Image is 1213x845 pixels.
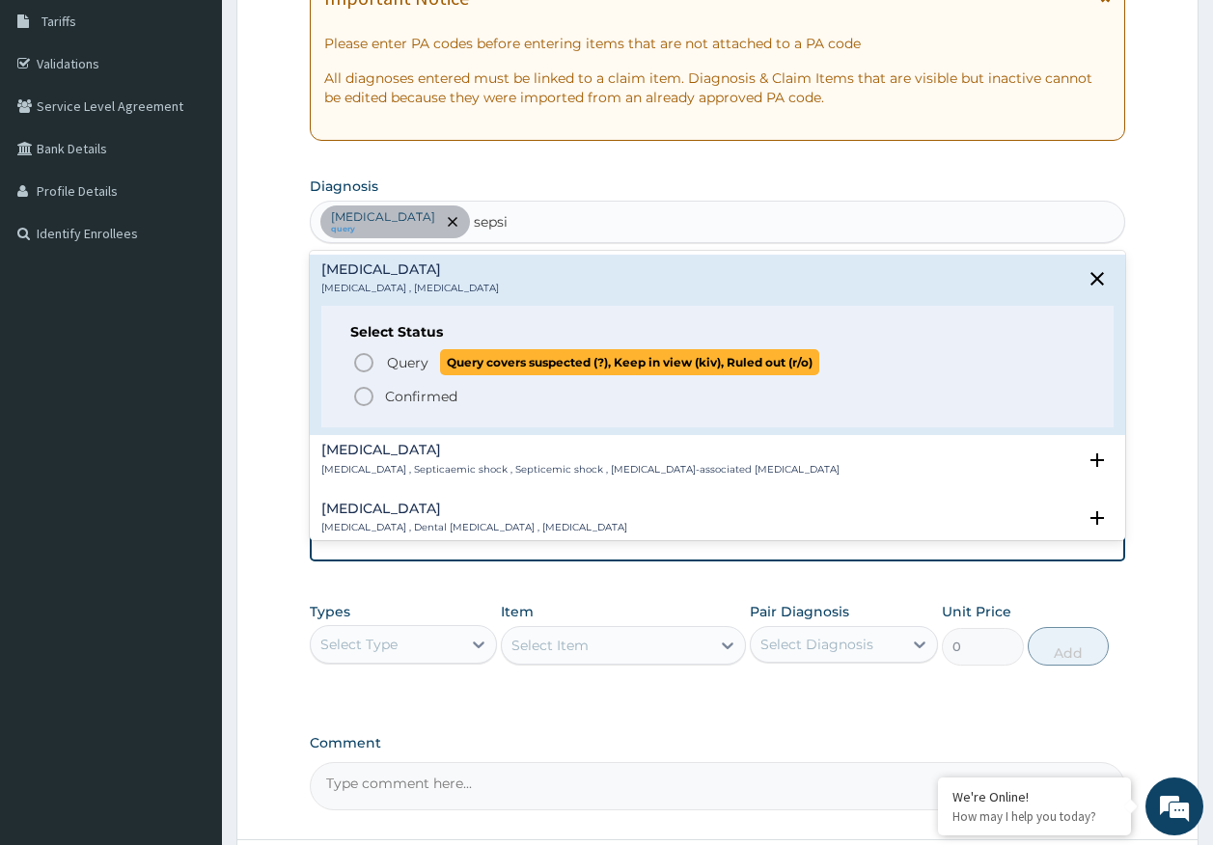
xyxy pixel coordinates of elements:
i: open select status [1086,449,1109,472]
i: close select status [1086,267,1109,290]
label: Item [501,602,534,621]
p: Confirmed [385,387,457,406]
textarea: Type your message and hit 'Enter' [10,527,368,594]
label: Pair Diagnosis [750,602,849,621]
p: Please enter PA codes before entering items that are not attached to a PA code [324,34,1112,53]
div: We're Online! [952,788,1117,805]
i: status option filled [352,385,375,408]
span: Query [387,353,428,372]
label: Unit Price [942,602,1011,621]
p: How may I help you today? [952,808,1117,825]
div: Chat with us now [100,108,324,133]
label: Diagnosis [310,177,378,196]
p: [MEDICAL_DATA] [331,209,435,225]
label: Comment [310,735,1126,751]
h4: [MEDICAL_DATA] [321,443,840,457]
span: We're online! [112,243,266,438]
h6: Select Status [350,325,1086,340]
p: [MEDICAL_DATA] , Septicaemic shock , Septicemic shock , [MEDICAL_DATA]-associated [MEDICAL_DATA] [321,463,840,477]
h4: [MEDICAL_DATA] [321,502,627,516]
img: d_794563401_company_1708531726252_794563401 [36,96,78,145]
small: query [331,225,435,234]
i: status option query [352,351,375,374]
label: Types [310,604,350,620]
div: Select Type [320,635,398,654]
p: All diagnoses entered must be linked to a claim item. Diagnosis & Claim Items that are visible bu... [324,68,1112,107]
p: [MEDICAL_DATA] , Dental [MEDICAL_DATA] , [MEDICAL_DATA] [321,521,627,534]
div: Minimize live chat window [317,10,363,56]
i: open select status [1086,506,1109,530]
button: Add [1028,627,1110,666]
span: Tariffs [41,13,76,30]
span: Query covers suspected (?), Keep in view (kiv), Ruled out (r/o) [440,349,819,375]
h4: [MEDICAL_DATA] [321,262,499,277]
div: Select Diagnosis [760,635,873,654]
p: [MEDICAL_DATA] , [MEDICAL_DATA] [321,282,499,295]
span: remove selection option [444,213,461,231]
